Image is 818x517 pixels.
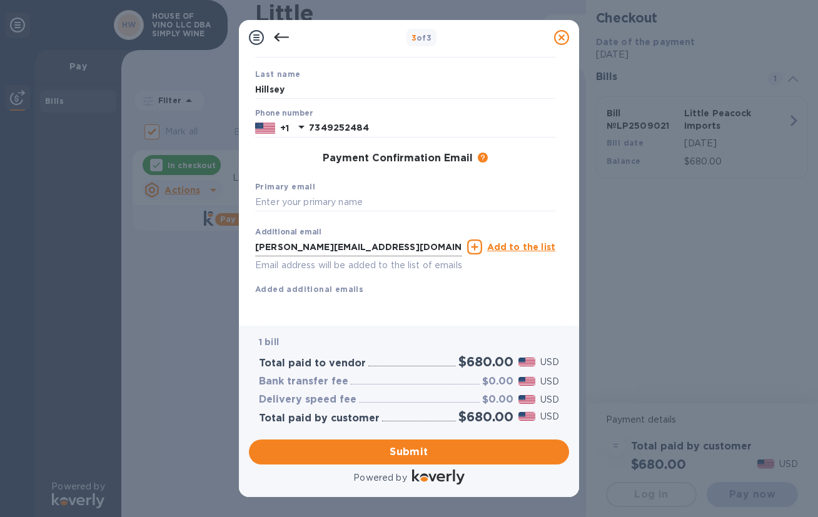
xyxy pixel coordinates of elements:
p: USD [540,393,559,406]
img: USD [518,395,535,404]
p: USD [540,375,559,388]
b: 1 bill [259,337,279,347]
img: USD [518,412,535,421]
img: USD [518,377,535,386]
span: Submit [259,444,559,459]
h3: Delivery speed fee [259,394,356,406]
h2: $680.00 [458,354,513,369]
img: USD [518,358,535,366]
label: Phone number [255,110,313,118]
input: Enter additional email [255,238,462,256]
img: Logo [412,469,465,484]
b: of 3 [412,33,432,43]
b: Added additional emails [255,284,363,294]
h3: Total paid to vendor [259,358,366,369]
u: Add to the list [487,242,555,252]
p: Email address will be added to the list of emails [255,258,462,273]
label: Additional email [255,229,321,236]
p: Powered by [353,471,406,484]
p: USD [540,410,559,423]
p: USD [540,356,559,369]
input: Enter your phone number [309,119,555,138]
h2: $680.00 [458,409,513,424]
img: US [255,121,275,135]
p: +1 [280,122,289,134]
b: Primary email [255,182,315,191]
h3: Total paid by customer [259,413,380,424]
button: Submit [249,439,569,464]
h3: $0.00 [482,394,513,406]
input: Enter your last name [255,80,555,99]
input: Enter your primary name [255,193,555,212]
h3: Bank transfer fee [259,376,348,388]
h3: Payment Confirmation Email [323,153,473,164]
b: Last name [255,69,301,79]
span: 3 [412,33,417,43]
h3: $0.00 [482,376,513,388]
